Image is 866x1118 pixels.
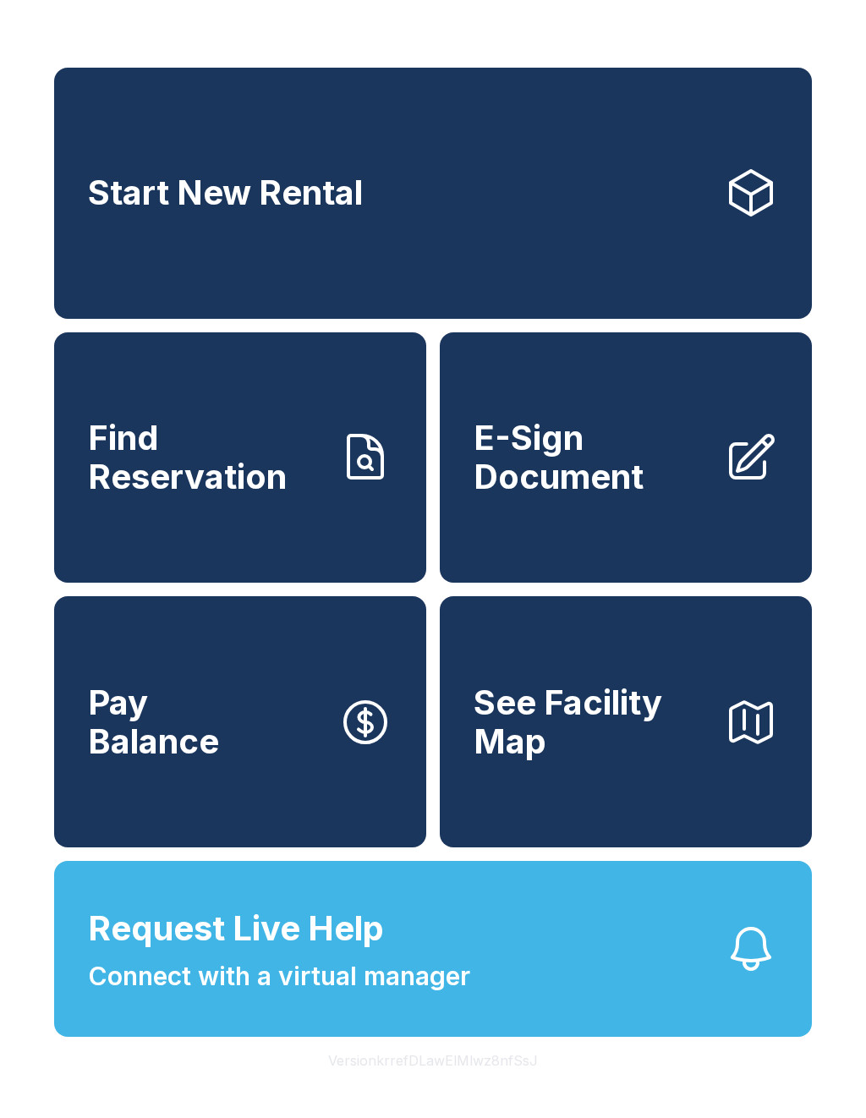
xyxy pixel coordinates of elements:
[88,903,384,954] span: Request Live Help
[54,596,426,847] button: PayBalance
[315,1037,551,1084] button: VersionkrrefDLawElMlwz8nfSsJ
[54,861,812,1037] button: Request Live HelpConnect with a virtual manager
[440,596,812,847] button: See Facility Map
[54,332,426,584] a: Find Reservation
[88,683,219,760] span: Pay Balance
[88,419,325,496] span: Find Reservation
[440,332,812,584] a: E-Sign Document
[88,173,363,212] span: Start New Rental
[88,957,470,995] span: Connect with a virtual manager
[54,68,812,319] a: Start New Rental
[474,419,710,496] span: E-Sign Document
[474,683,710,760] span: See Facility Map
